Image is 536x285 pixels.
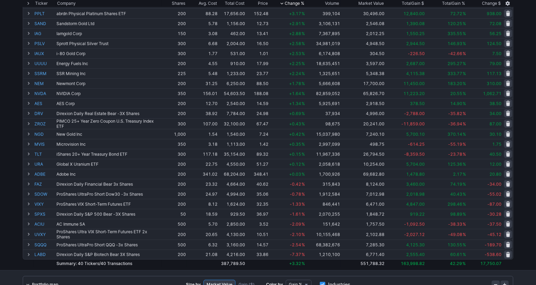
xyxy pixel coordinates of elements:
td: 200 [162,169,187,179]
span: % [463,31,466,36]
span: -8,359.50 [404,152,425,157]
span: 72.08 [490,21,502,26]
span: 125.36 [448,162,462,167]
span: % [302,111,305,116]
span: % [463,121,466,126]
td: 38.92 [187,108,218,118]
div: Adobe Inc [56,172,161,177]
span: -23.78 [448,152,462,157]
td: 68,204.00 [218,169,246,179]
span: % [302,31,305,36]
div: iShares 20+ Year Treasury Bond ETF [56,152,161,157]
div: Sprott Physical Silver Trust [56,41,161,46]
div: i-80 Gold Corp [56,51,161,56]
a: FAZ [34,179,55,189]
td: 36.97 [246,209,269,219]
td: 37,934 [306,108,341,118]
span: 295.27 [448,61,462,66]
a: PSLV [34,39,55,48]
td: 13.41 [246,28,269,38]
td: 200 [162,159,187,169]
span: 4,115.38 [406,71,425,76]
span: 310.00 [487,81,502,86]
span: 34.00 [490,111,502,116]
a: ADBE [34,169,55,179]
td: 15,037,980 [306,129,341,139]
td: 7,367,895 [306,28,341,38]
span: -55.02 [487,192,502,197]
td: 200 [162,98,187,108]
div: Sandstorm Gold Ltd [56,21,161,26]
span: 370.14 [448,132,462,137]
td: 7.24 [246,129,269,139]
span: % [463,91,466,96]
td: 54,603.50 [218,88,246,98]
td: 17,656.00 [218,8,246,18]
span: % [302,182,305,187]
a: UUUU [34,59,55,68]
td: 88.50 [246,78,269,88]
span: 2,687.00 [406,61,425,66]
td: 350 [162,88,187,98]
td: 2,070,255 [306,209,341,219]
a: SDOW [34,189,55,199]
td: 51.27 [246,159,269,169]
span: -34.00 [487,182,502,187]
div: Direxion Daily Financial Bear 3x Shares [56,182,161,187]
span: % [463,41,466,46]
div: abrdn Physical Platinum Shares ETF [56,11,161,16]
div: AES Corp [56,101,161,106]
td: 1,325,651 [306,68,341,78]
span: 11,223.20 [403,91,425,96]
span: 298.46 [448,202,462,207]
td: 1,540.00 [218,129,246,139]
td: 17,700.00 [341,78,385,88]
a: IAUX [34,49,55,58]
span: 333.77 [448,71,462,76]
span: +0.42 [289,132,301,137]
span: % [463,101,466,106]
span: +2.58 [289,41,301,46]
span: 12,840.00 [403,11,425,16]
span: -226.50 [408,51,425,56]
span: -0.78 [290,192,301,197]
span: % [463,192,466,197]
span: +0.15 [289,152,301,157]
a: AES [34,99,55,108]
td: 498.75 [341,139,385,149]
span: % [463,202,466,207]
span: +1.78 [289,81,301,86]
span: % [463,11,466,16]
td: 26,794.50 [341,149,385,159]
div: Energy Fuels Inc [56,61,161,66]
span: +2.24 [289,71,301,76]
td: 18.59 [187,209,218,219]
td: 23.32 [187,179,218,189]
span: +1.34 [289,101,301,106]
span: % [302,192,305,197]
span: 5,700.10 [406,132,425,137]
td: 531.00 [218,48,246,58]
span: % [302,61,305,66]
span: % [463,182,466,187]
span: 11,450.00 [403,81,425,86]
td: 348.41 [246,169,269,179]
td: 156.01 [187,88,218,98]
a: NVDA [34,89,55,98]
div: SSR Mining Inc [56,71,161,76]
td: 5,666,608 [306,78,341,88]
span: 146.93 [448,41,462,46]
td: 24.97 [187,189,218,199]
td: 8,124.00 [341,179,385,189]
span: 1,550.25 [406,31,425,36]
td: 34,981,019 [306,38,341,48]
td: 20,241.00 [341,118,385,129]
span: 117.13 [487,71,502,76]
td: 1,233.00 [218,68,246,78]
span: 1,478.80 [406,172,425,177]
td: 188.08 [246,88,269,98]
td: 6.68 [187,38,218,48]
td: 4,996.00 [341,108,385,118]
td: 399,104 [306,8,341,18]
span: -35.82 [448,111,462,116]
